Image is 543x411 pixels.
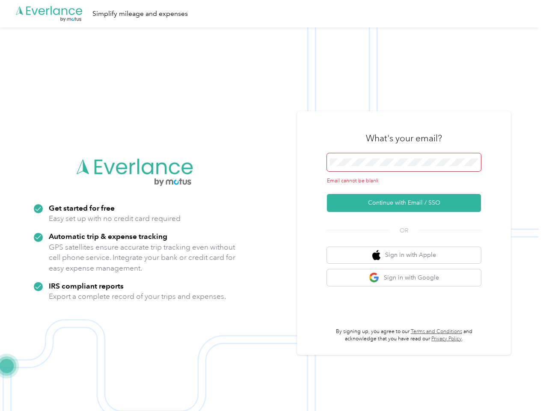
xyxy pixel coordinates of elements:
div: Simplify mileage and expenses [92,9,188,19]
p: GPS satellites ensure accurate trip tracking even without cell phone service. Integrate your bank... [49,242,236,274]
div: Email cannot be blank [327,177,481,185]
strong: Get started for free [49,203,115,212]
button: google logoSign in with Google [327,269,481,286]
h3: What's your email? [366,132,442,144]
img: apple logo [372,250,381,261]
strong: IRS compliant reports [49,281,124,290]
p: By signing up, you agree to our and acknowledge that you have read our . [327,328,481,343]
img: google logo [369,272,380,283]
strong: Automatic trip & expense tracking [49,232,167,241]
button: Continue with Email / SSO [327,194,481,212]
p: Export a complete record of your trips and expenses. [49,291,226,302]
a: Terms and Conditions [411,328,462,335]
span: OR [389,226,419,235]
p: Easy set up with no credit card required [49,213,181,224]
button: apple logoSign in with Apple [327,247,481,264]
a: Privacy Policy [431,336,462,342]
